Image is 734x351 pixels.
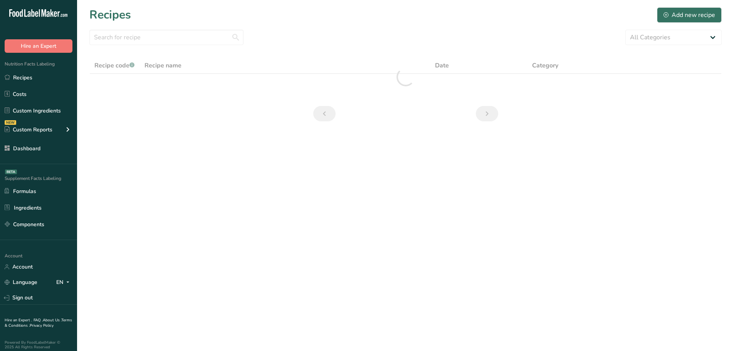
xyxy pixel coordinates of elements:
[5,39,72,53] button: Hire an Expert
[43,317,61,323] a: About Us .
[5,275,37,289] a: Language
[5,170,17,174] div: BETA
[5,340,72,349] div: Powered By FoodLabelMaker © 2025 All Rights Reserved
[5,120,16,125] div: NEW
[30,323,54,328] a: Privacy Policy
[5,317,32,323] a: Hire an Expert .
[34,317,43,323] a: FAQ .
[89,6,131,24] h1: Recipes
[657,7,722,23] button: Add new recipe
[89,30,244,45] input: Search for recipe
[476,106,498,121] a: Next page
[313,106,336,121] a: Previous page
[5,126,52,134] div: Custom Reports
[663,10,715,20] div: Add new recipe
[5,317,72,328] a: Terms & Conditions .
[56,278,72,287] div: EN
